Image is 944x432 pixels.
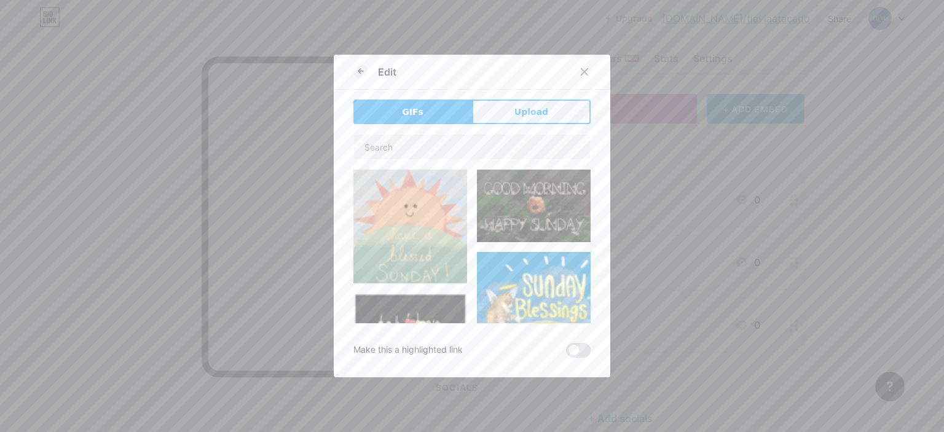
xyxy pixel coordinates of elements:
[353,293,467,375] img: Gihpy
[354,135,590,159] input: Search
[353,100,472,124] button: GIFs
[402,106,423,119] span: GIFs
[477,170,591,242] img: Gihpy
[514,106,548,119] span: Upload
[353,170,467,283] img: Gihpy
[472,100,591,124] button: Upload
[378,65,396,79] div: Edit
[477,252,591,339] img: Gihpy
[353,343,463,358] div: Make this a highlighted link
